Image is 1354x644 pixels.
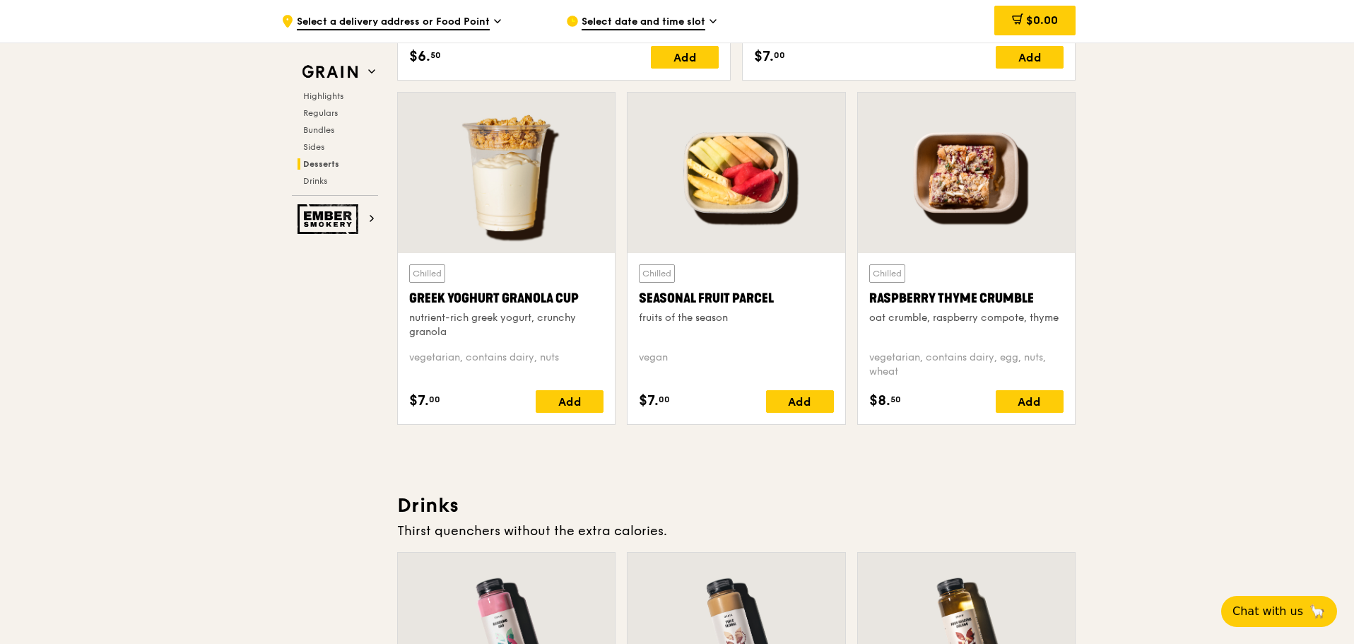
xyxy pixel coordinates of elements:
span: $7. [409,390,429,411]
span: 00 [429,394,440,405]
span: Bundles [303,125,334,135]
div: Greek Yoghurt Granola Cup [409,288,604,308]
span: Highlights [303,91,343,101]
div: vegan [639,351,833,379]
span: Drinks [303,176,327,186]
div: Chilled [869,264,905,283]
span: $7. [639,390,659,411]
span: 00 [659,394,670,405]
span: 50 [430,49,441,61]
button: Chat with us🦙 [1221,596,1337,627]
span: 🦙 [1309,603,1326,620]
div: oat crumble, raspberry compote, thyme [869,311,1064,325]
span: 00 [774,49,785,61]
span: $0.00 [1026,13,1058,27]
div: Chilled [639,264,675,283]
div: Thirst quenchers without the extra calories. [397,521,1076,541]
span: Chat with us [1232,603,1303,620]
span: $8. [869,390,890,411]
div: Add [766,390,834,413]
span: 50 [890,394,901,405]
div: Chilled [409,264,445,283]
img: Grain web logo [298,59,363,85]
span: $6. [409,46,430,67]
div: vegetarian, contains dairy, nuts [409,351,604,379]
img: Ember Smokery web logo [298,204,363,234]
div: Seasonal Fruit Parcel [639,288,833,308]
div: vegetarian, contains dairy, egg, nuts, wheat [869,351,1064,379]
h3: Drinks [397,493,1076,518]
span: Sides [303,142,324,152]
div: Raspberry Thyme Crumble [869,288,1064,308]
span: $7. [754,46,774,67]
div: Add [536,390,604,413]
div: Add [996,46,1064,69]
div: Add [996,390,1064,413]
div: nutrient-rich greek yogurt, crunchy granola [409,311,604,339]
div: fruits of the season [639,311,833,325]
span: Select date and time slot [582,15,705,30]
span: Regulars [303,108,338,118]
span: Select a delivery address or Food Point [297,15,490,30]
div: Add [651,46,719,69]
span: Desserts [303,159,339,169]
